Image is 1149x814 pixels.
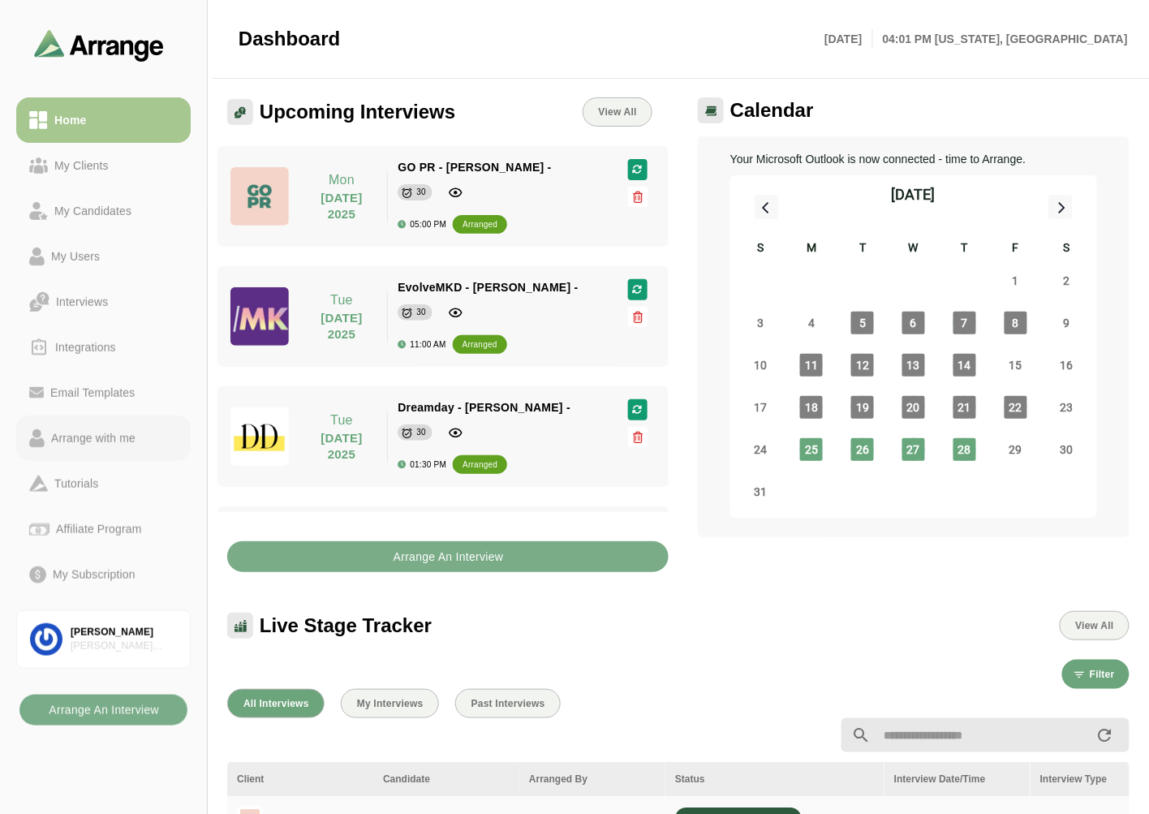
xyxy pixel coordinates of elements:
span: View All [598,106,637,118]
span: Friday, August 1, 2025 [1005,269,1027,292]
button: My Interviews [341,689,439,718]
a: [PERSON_NAME][PERSON_NAME] Associates [16,610,191,669]
div: W [889,239,940,260]
span: Friday, August 15, 2025 [1005,354,1027,377]
span: Friday, August 22, 2025 [1005,396,1027,419]
span: Tuesday, August 12, 2025 [851,354,874,377]
p: [DATE] 2025 [306,190,378,222]
div: T [837,239,889,260]
div: 30 [416,184,426,200]
div: Tutorials [48,474,105,493]
p: [DATE] 2025 [306,310,378,342]
div: 01:30 PM [398,460,446,469]
div: Interview Date/Time [894,772,1021,786]
div: Home [48,110,93,130]
span: Saturday, August 9, 2025 [1056,312,1078,334]
span: Live Stage Tracker [260,614,432,638]
span: Monday, August 11, 2025 [800,354,823,377]
div: Interviews [49,292,114,312]
p: [DATE] [824,29,872,49]
div: Arranged By [529,772,656,786]
a: Interviews [16,279,191,325]
div: My Subscription [46,565,142,584]
div: [PERSON_NAME] Associates [71,640,177,653]
span: Sunday, August 3, 2025 [749,312,772,334]
button: Arrange An Interview [227,541,669,572]
span: Tuesday, August 26, 2025 [851,438,874,461]
span: Thursday, August 7, 2025 [953,312,976,334]
span: Sunday, August 24, 2025 [749,438,772,461]
span: Wednesday, August 27, 2025 [902,438,925,461]
span: Filter [1089,669,1115,680]
div: Client [237,772,364,786]
span: Calendar [730,98,814,123]
div: [DATE] [892,183,936,206]
span: Friday, August 29, 2025 [1005,438,1027,461]
div: My Users [45,247,106,266]
span: Saturday, August 23, 2025 [1056,396,1078,419]
p: Tue [306,291,378,310]
span: Dashboard [239,27,340,51]
div: Email Templates [44,383,141,403]
div: My Candidates [48,201,138,221]
div: T [939,239,990,260]
a: Arrange with me [16,416,191,461]
p: 04:01 PM [US_STATE], [GEOGRAPHIC_DATA] [873,29,1128,49]
span: EvolveMKD - [PERSON_NAME] - [398,281,578,294]
span: Thursday, August 14, 2025 [953,354,976,377]
i: appended action [1095,726,1115,745]
div: arranged [463,457,497,473]
span: Wednesday, August 13, 2025 [902,354,925,377]
a: My Users [16,234,191,279]
span: Tuesday, August 5, 2025 [851,312,874,334]
span: View All [1075,620,1114,631]
div: Affiliate Program [49,519,148,539]
span: Thursday, August 28, 2025 [953,438,976,461]
p: [DATE] 2025 [306,430,378,463]
button: All Interviews [227,689,325,718]
div: Integrations [49,338,123,357]
span: Sunday, August 17, 2025 [749,396,772,419]
button: Past Interviews [455,689,561,718]
div: [PERSON_NAME] [71,626,177,640]
b: Arrange An Interview [393,541,504,572]
span: Monday, August 18, 2025 [800,396,823,419]
div: S [735,239,786,260]
a: My Clients [16,143,191,188]
span: Thursday, August 21, 2025 [953,396,976,419]
div: Status [675,772,875,786]
b: Arrange An Interview [48,695,159,726]
div: Candidate [383,772,510,786]
a: Integrations [16,325,191,370]
div: My Clients [48,156,115,175]
div: S [1041,239,1092,260]
span: Wednesday, August 20, 2025 [902,396,925,419]
img: GO-PR-LOGO.jpg [230,167,289,226]
img: dreamdayla_logo.jpg [230,407,289,466]
span: Past Interviews [471,698,545,709]
div: 30 [416,424,426,441]
div: Arrange with me [45,429,142,448]
div: arranged [463,217,497,233]
span: Dreamday - [PERSON_NAME] - [398,401,570,414]
a: Tutorials [16,461,191,506]
div: arranged [463,337,497,353]
span: Saturday, August 2, 2025 [1056,269,1078,292]
span: Friday, August 8, 2025 [1005,312,1027,334]
span: Saturday, August 16, 2025 [1056,354,1078,377]
span: Upcoming Interviews [260,100,455,124]
a: My Subscription [16,552,191,597]
p: Your Microsoft Outlook is now connected - time to Arrange. [730,149,1097,169]
a: My Candidates [16,188,191,234]
p: Mon [306,170,378,190]
button: Filter [1062,660,1130,689]
p: Tue [306,411,378,430]
span: My Interviews [356,698,424,709]
span: Monday, August 25, 2025 [800,438,823,461]
div: F [990,239,1041,260]
span: All Interviews [243,698,309,709]
span: Monday, August 4, 2025 [800,312,823,334]
img: evolvemkd-logo.jpg [230,287,289,346]
button: View All [1060,611,1130,640]
a: Affiliate Program [16,506,191,552]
